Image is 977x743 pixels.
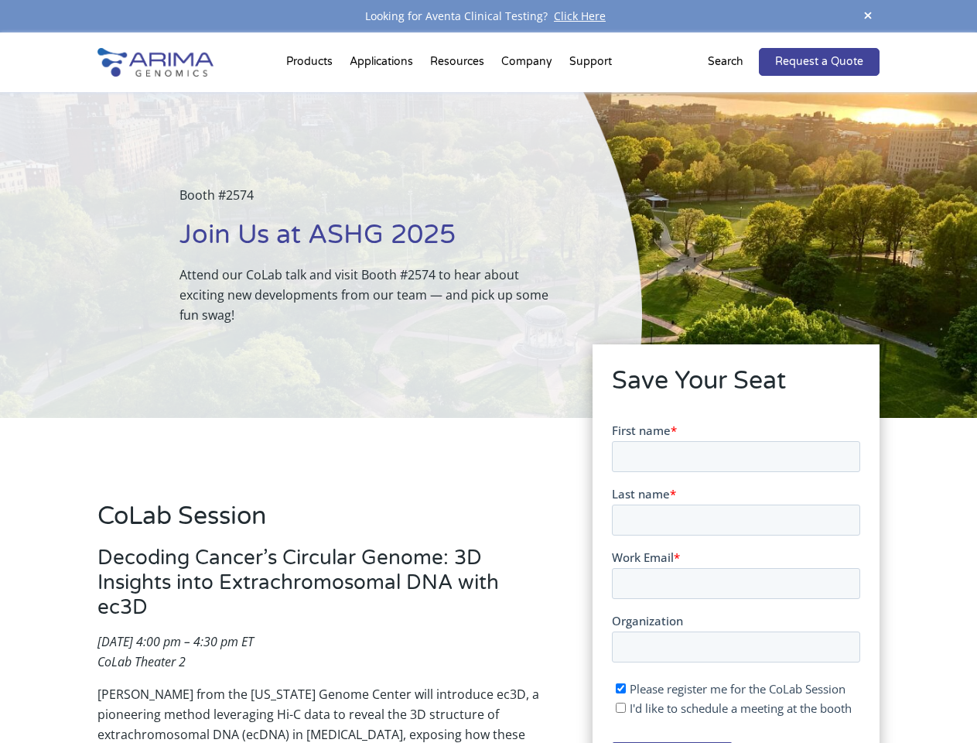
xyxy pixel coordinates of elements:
img: Arima-Genomics-logo [97,48,214,77]
div: Looking for Aventa Clinical Testing? [97,6,879,26]
a: Click Here [548,9,612,23]
h2: Save Your Seat [612,364,860,410]
h3: Decoding Cancer’s Circular Genome: 3D Insights into Extrachromosomal DNA with ec3D [97,546,549,632]
p: Attend our CoLab talk and visit Booth #2574 to hear about exciting new developments from our team... [179,265,564,325]
h1: Join Us at ASHG 2025 [179,217,564,265]
p: Booth #2574 [179,185,564,217]
a: Request a Quote [759,48,880,76]
p: Search [708,52,743,72]
em: [DATE] 4:00 pm – 4:30 pm ET [97,633,254,650]
h2: CoLab Session [97,499,549,546]
em: CoLab Theater 2 [97,653,186,670]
